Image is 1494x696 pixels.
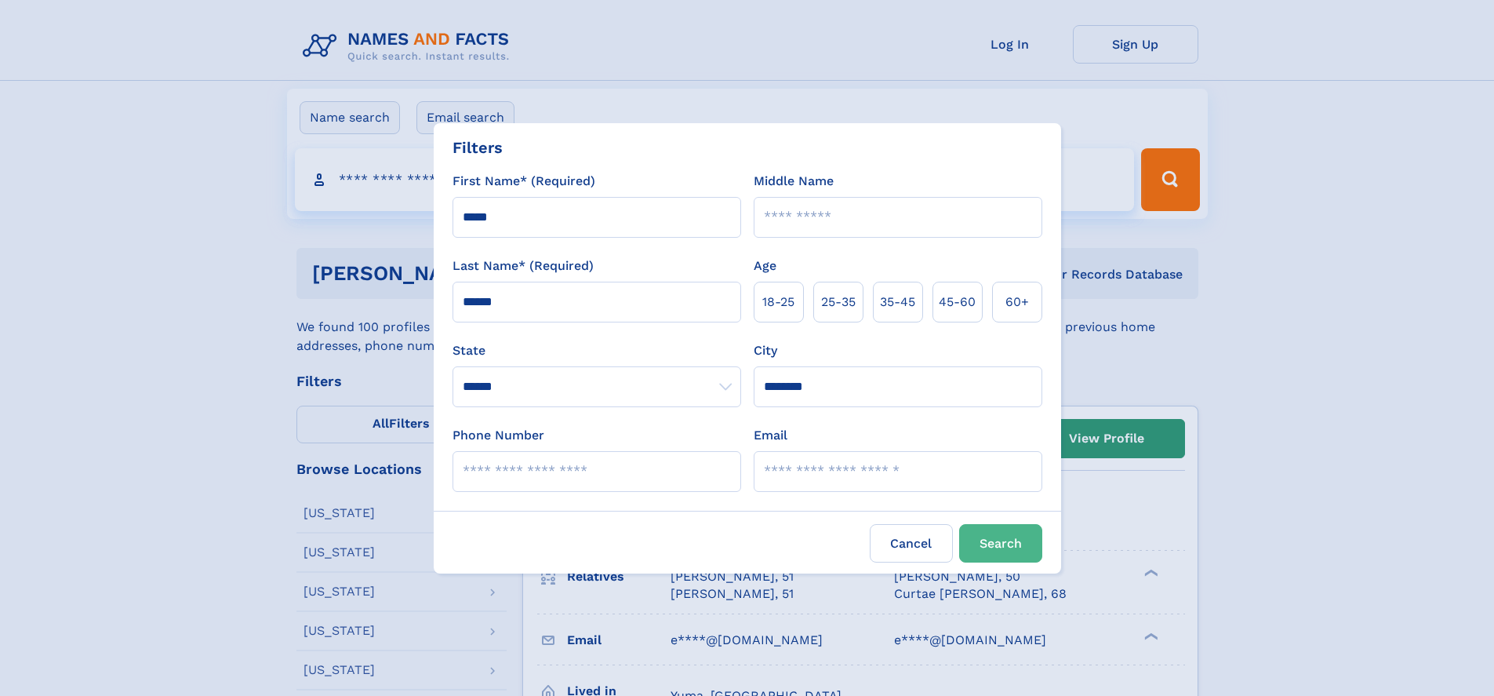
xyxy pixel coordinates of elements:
[762,293,794,312] span: 18‑25
[453,257,594,275] label: Last Name* (Required)
[453,136,503,159] div: Filters
[821,293,856,312] span: 25‑35
[959,524,1042,563] button: Search
[754,341,777,360] label: City
[1005,293,1029,312] span: 60+
[453,172,595,191] label: First Name* (Required)
[453,426,544,445] label: Phone Number
[754,426,787,445] label: Email
[880,293,915,312] span: 35‑45
[754,257,776,275] label: Age
[754,172,834,191] label: Middle Name
[453,341,741,360] label: State
[939,293,976,312] span: 45‑60
[870,524,953,563] label: Cancel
